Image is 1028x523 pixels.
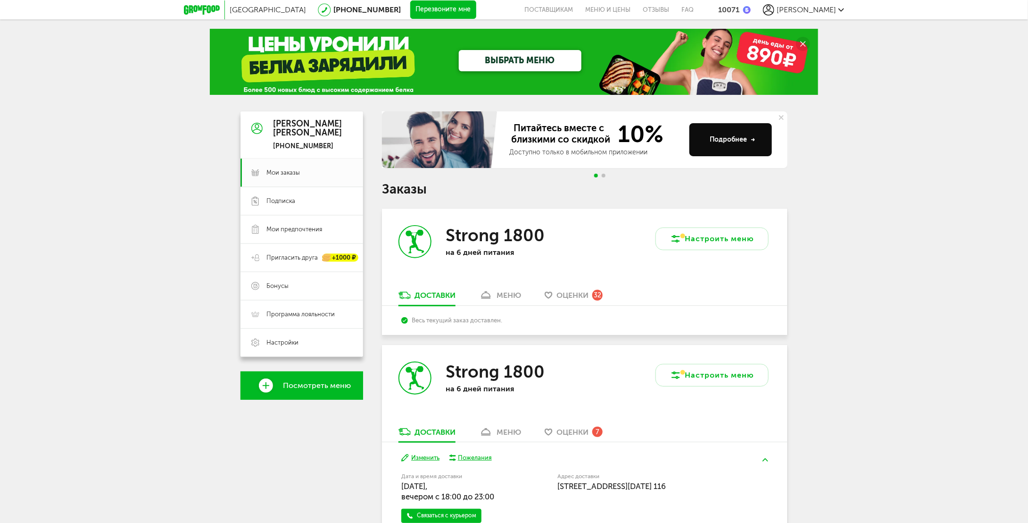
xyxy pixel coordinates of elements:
[382,183,788,195] h1: Заказы
[240,244,363,272] a: Пригласить друга +1000 ₽
[240,371,363,400] a: Посмотреть меню
[446,248,568,257] p: на 6 дней питания
[474,427,526,442] a: меню
[655,228,769,250] button: Настроить меню
[240,300,363,329] a: Программа лояльности
[449,454,492,462] button: Пожелания
[592,427,603,437] div: 7
[509,148,682,157] div: Доступно только в мобильном приложении
[497,291,521,300] div: меню
[394,290,460,305] a: Доставки
[333,5,401,14] a: [PHONE_NUMBER]
[509,122,612,146] span: Питайтесь вместе с близкими со скидкой
[602,174,605,177] span: Go to slide 2
[777,5,836,14] span: [PERSON_NAME]
[323,254,358,262] div: +1000 ₽
[382,111,500,168] img: family-banner.579af9d.jpg
[266,169,300,177] span: Мои заказы
[401,481,494,501] span: [DATE], вечером c 18:00 до 23:00
[240,272,363,300] a: Бонусы
[540,427,607,442] a: Оценки 7
[474,290,526,305] a: меню
[415,428,456,437] div: Доставки
[446,362,545,382] h3: Strong 1800
[273,119,342,138] div: [PERSON_NAME] [PERSON_NAME]
[612,122,663,146] span: 10%
[410,0,476,19] button: Перезвоните мне
[240,329,363,357] a: Настройки
[266,197,295,205] span: Подписка
[763,458,768,462] img: arrow-up-green.5eb5f82.svg
[401,317,768,324] div: Весь текущий заказ доставлен.
[446,225,545,245] h3: Strong 1800
[266,282,289,290] span: Бонусы
[415,291,456,300] div: Доставки
[710,135,755,144] div: Подробнее
[401,509,481,523] a: Связаться с курьером
[240,159,363,187] a: Мои заказы
[458,454,492,462] div: Пожелания
[556,428,589,437] span: Оценки
[718,5,739,14] div: 10071
[592,290,603,300] div: 32
[556,291,589,300] span: Оценки
[394,427,460,442] a: Доставки
[743,6,751,14] img: bonus_b.cdccf46.png
[230,5,306,14] span: [GEOGRAPHIC_DATA]
[497,428,521,437] div: меню
[266,225,322,234] span: Мои предпочтения
[540,290,607,305] a: Оценки 32
[655,364,769,387] button: Настроить меню
[689,123,772,156] button: Подробнее
[240,215,363,244] a: Мои предпочтения
[266,253,318,262] span: Пригласить друга
[557,474,733,479] label: Адрес доставки
[266,310,335,319] span: Программа лояльности
[446,384,568,393] p: на 6 дней питания
[283,381,351,390] span: Посмотреть меню
[594,174,598,177] span: Go to slide 1
[273,142,342,151] div: [PHONE_NUMBER]
[557,481,666,491] span: [STREET_ADDRESS][DATE] 116
[401,454,439,463] button: Изменить
[401,474,509,479] label: Дата и время доставки
[266,338,298,347] span: Настройки
[459,50,581,71] a: ВЫБРАТЬ МЕНЮ
[240,187,363,215] a: Подписка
